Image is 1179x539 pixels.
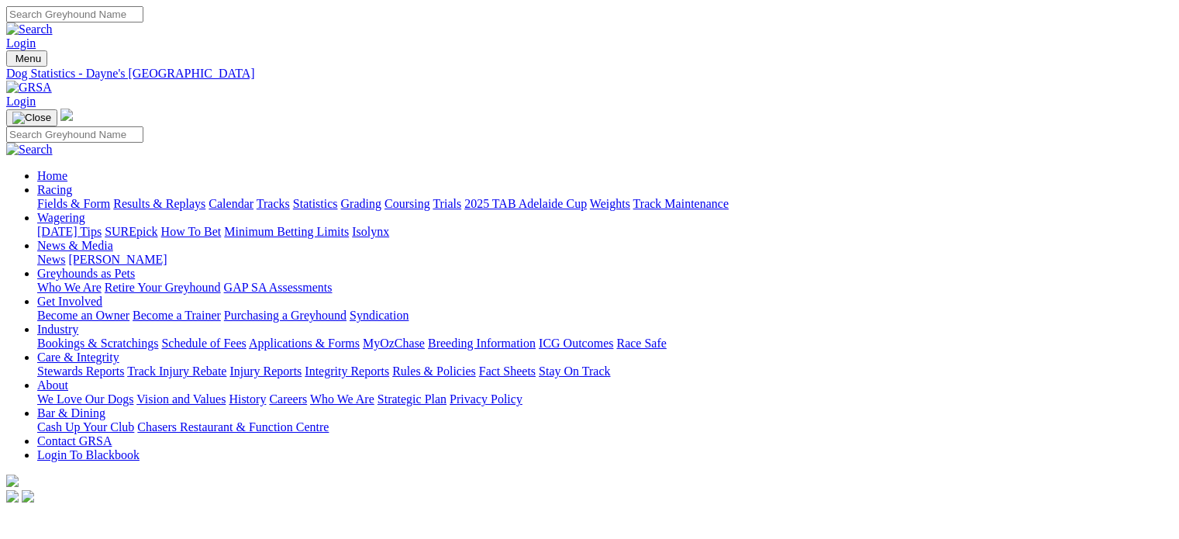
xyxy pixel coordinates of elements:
[616,337,666,350] a: Race Safe
[6,81,52,95] img: GRSA
[113,197,205,210] a: Results & Replays
[37,169,67,182] a: Home
[37,211,85,224] a: Wagering
[37,448,140,461] a: Login To Blackbook
[257,197,290,210] a: Tracks
[224,309,346,322] a: Purchasing a Greyhound
[224,225,349,238] a: Minimum Betting Limits
[37,378,68,392] a: About
[37,337,158,350] a: Bookings & Scratchings
[377,392,446,406] a: Strategic Plan
[68,253,167,266] a: [PERSON_NAME]
[392,365,476,378] a: Rules & Policies
[224,281,333,294] a: GAP SA Assessments
[37,225,1173,239] div: Wagering
[229,392,266,406] a: History
[352,225,389,238] a: Isolynx
[37,392,133,406] a: We Love Our Dogs
[350,309,409,322] a: Syndication
[37,420,1173,434] div: Bar & Dining
[37,309,1173,323] div: Get Involved
[37,197,1173,211] div: Racing
[37,337,1173,351] div: Industry
[6,143,53,157] img: Search
[37,253,1173,267] div: News & Media
[37,197,110,210] a: Fields & Form
[539,337,613,350] a: ICG Outcomes
[37,267,135,280] a: Greyhounds as Pets
[37,392,1173,406] div: About
[479,365,536,378] a: Fact Sheets
[6,6,143,22] input: Search
[464,197,587,210] a: 2025 TAB Adelaide Cup
[37,365,124,378] a: Stewards Reports
[137,420,329,434] a: Chasers Restaurant & Function Centre
[37,295,102,308] a: Get Involved
[161,337,246,350] a: Schedule of Fees
[60,109,73,121] img: logo-grsa-white.png
[428,337,536,350] a: Breeding Information
[37,323,78,336] a: Industry
[12,112,51,124] img: Close
[249,337,360,350] a: Applications & Forms
[6,36,36,50] a: Login
[450,392,522,406] a: Privacy Policy
[37,420,134,434] a: Cash Up Your Club
[310,392,374,406] a: Who We Are
[37,281,102,294] a: Who We Are
[105,225,157,238] a: SUREpick
[6,67,1173,81] a: Dog Statistics - Dayne's [GEOGRAPHIC_DATA]
[161,225,222,238] a: How To Bet
[37,309,129,322] a: Become an Owner
[6,22,53,36] img: Search
[6,95,36,108] a: Login
[37,434,112,447] a: Contact GRSA
[6,50,47,67] button: Toggle navigation
[6,490,19,503] img: facebook.svg
[384,197,430,210] a: Coursing
[305,365,389,378] a: Integrity Reports
[136,392,226,406] a: Vision and Values
[16,53,41,64] span: Menu
[229,365,302,378] a: Injury Reports
[433,197,461,210] a: Trials
[37,183,72,196] a: Racing
[37,281,1173,295] div: Greyhounds as Pets
[37,365,1173,378] div: Care & Integrity
[363,337,425,350] a: MyOzChase
[341,197,381,210] a: Grading
[133,309,221,322] a: Become a Trainer
[6,126,143,143] input: Search
[539,365,610,378] a: Stay On Track
[6,109,57,126] button: Toggle navigation
[269,392,307,406] a: Careers
[127,365,226,378] a: Track Injury Rebate
[37,351,119,364] a: Care & Integrity
[37,239,113,252] a: News & Media
[37,225,102,238] a: [DATE] Tips
[590,197,630,210] a: Weights
[105,281,221,294] a: Retire Your Greyhound
[37,406,105,420] a: Bar & Dining
[22,490,34,503] img: twitter.svg
[6,475,19,487] img: logo-grsa-white.png
[37,253,65,266] a: News
[633,197,729,210] a: Track Maintenance
[293,197,338,210] a: Statistics
[209,197,253,210] a: Calendar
